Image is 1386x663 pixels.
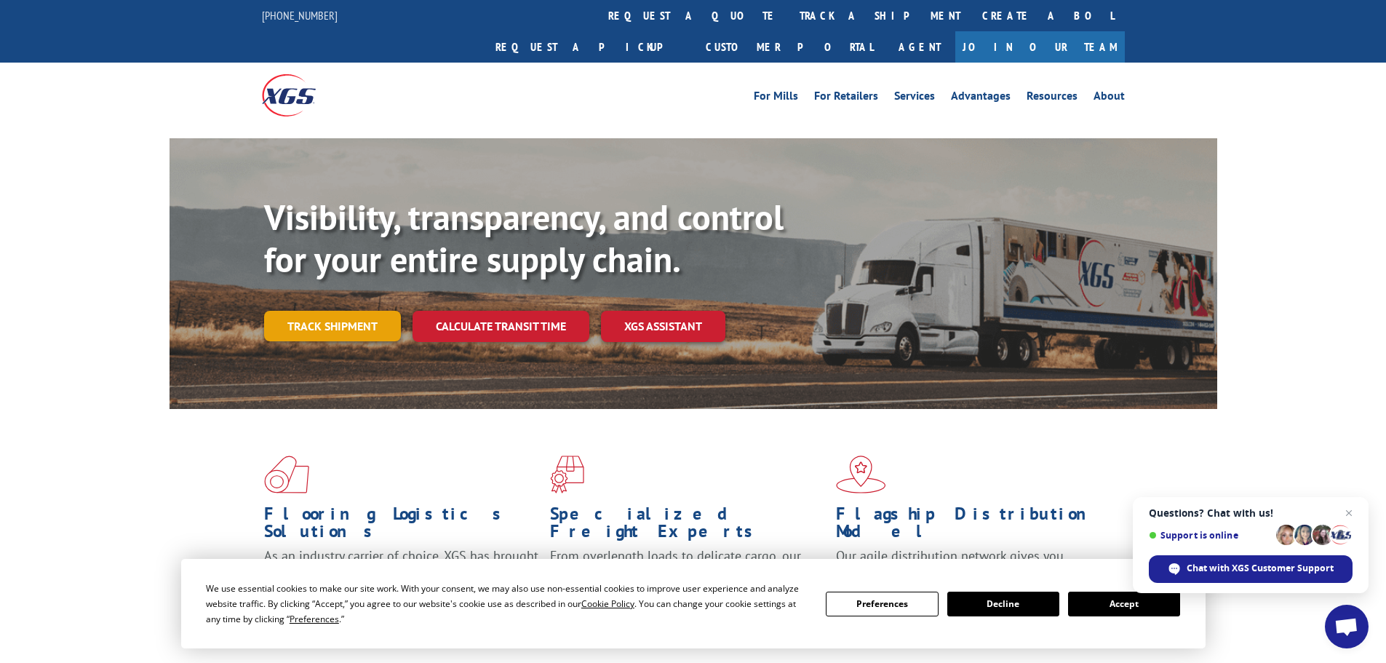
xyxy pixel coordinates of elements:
a: About [1094,90,1125,106]
div: Chat with XGS Customer Support [1149,555,1353,583]
a: XGS ASSISTANT [601,311,725,342]
a: Calculate transit time [413,311,589,342]
p: From overlength loads to delicate cargo, our experienced staff knows the best way to move your fr... [550,547,825,612]
a: Advantages [951,90,1011,106]
span: Cookie Policy [581,598,634,610]
a: Agent [884,31,955,63]
a: For Retailers [814,90,878,106]
h1: Flooring Logistics Solutions [264,505,539,547]
h1: Flagship Distribution Model [836,505,1111,547]
div: We use essential cookies to make our site work. With your consent, we may also use non-essential ... [206,581,808,627]
a: Track shipment [264,311,401,341]
img: xgs-icon-flagship-distribution-model-red [836,456,886,493]
button: Decline [947,592,1059,616]
img: xgs-icon-focused-on-flooring-red [550,456,584,493]
a: Resources [1027,90,1078,106]
a: Customer Portal [695,31,884,63]
span: Close chat [1340,504,1358,522]
h1: Specialized Freight Experts [550,505,825,547]
a: Services [894,90,935,106]
span: Chat with XGS Customer Support [1187,562,1334,575]
button: Preferences [826,592,938,616]
button: Accept [1068,592,1180,616]
a: Request a pickup [485,31,695,63]
img: xgs-icon-total-supply-chain-intelligence-red [264,456,309,493]
span: Preferences [290,613,339,625]
div: Open chat [1325,605,1369,648]
div: Cookie Consent Prompt [181,559,1206,648]
span: Support is online [1149,530,1271,541]
span: As an industry carrier of choice, XGS has brought innovation and dedication to flooring logistics... [264,547,538,599]
a: For Mills [754,90,798,106]
span: Our agile distribution network gives you nationwide inventory management on demand. [836,547,1104,581]
a: Join Our Team [955,31,1125,63]
span: Questions? Chat with us! [1149,507,1353,519]
a: [PHONE_NUMBER] [262,8,338,23]
b: Visibility, transparency, and control for your entire supply chain. [264,194,784,282]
